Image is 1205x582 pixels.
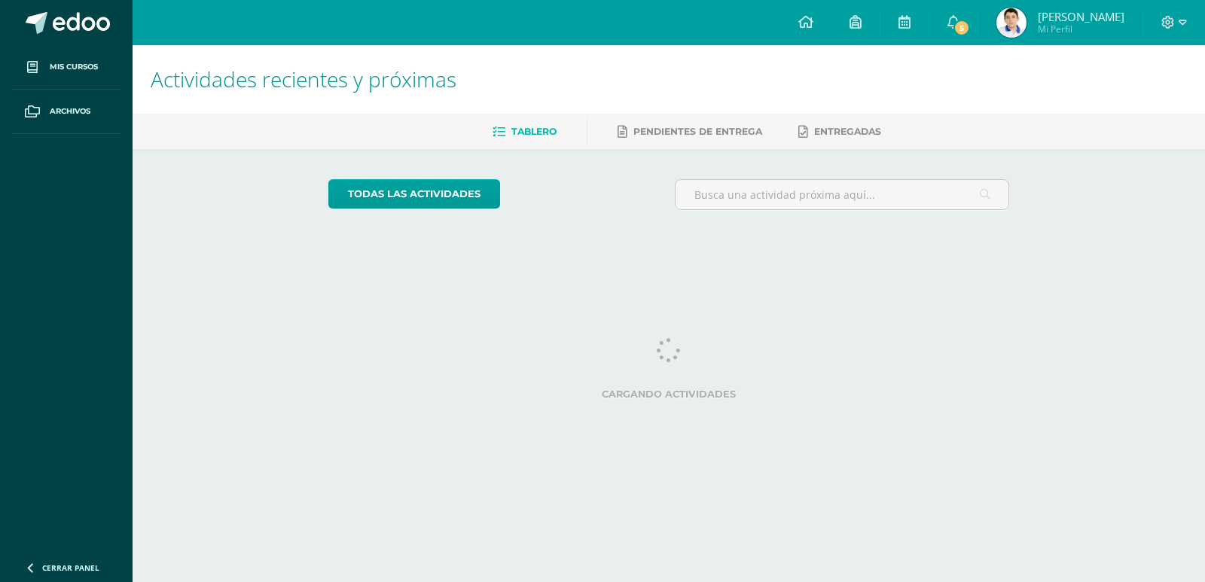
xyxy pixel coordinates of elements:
span: Cerrar panel [42,562,99,573]
label: Cargando actividades [328,389,1010,400]
input: Busca una actividad próxima aquí... [676,180,1009,209]
a: Entregadas [798,120,881,144]
span: [PERSON_NAME] [1038,9,1124,24]
a: todas las Actividades [328,179,500,209]
a: Pendientes de entrega [618,120,762,144]
span: Pendientes de entrega [633,126,762,137]
a: Archivos [12,90,120,134]
span: 5 [953,20,970,36]
span: Mi Perfil [1038,23,1124,35]
img: 438d67029936095601215d5708361700.png [996,8,1027,38]
span: Tablero [511,126,557,137]
span: Archivos [50,105,90,117]
span: Mis cursos [50,61,98,73]
a: Tablero [493,120,557,144]
a: Mis cursos [12,45,120,90]
span: Entregadas [814,126,881,137]
span: Actividades recientes y próximas [151,65,456,93]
